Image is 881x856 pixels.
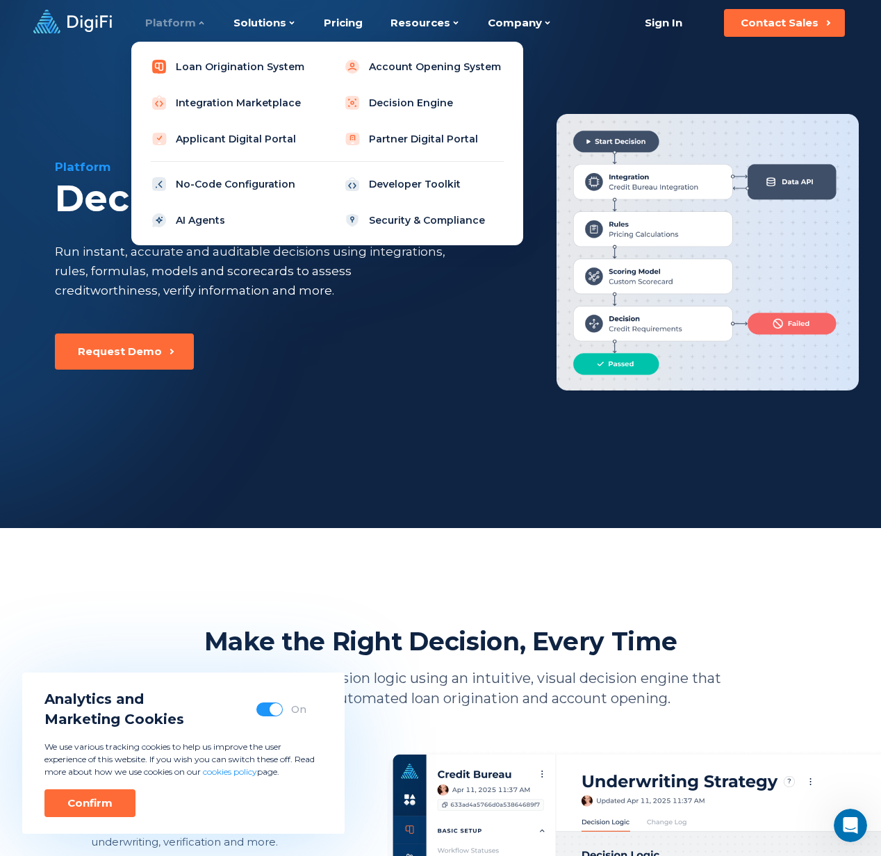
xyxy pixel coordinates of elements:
[336,53,512,81] a: Account Opening System
[142,89,319,117] a: Integration Marketplace
[142,206,319,234] a: AI Agents
[336,170,512,198] a: Developer Toolkit
[44,741,322,778] p: We use various tracking cookies to help us improve the user experience of this website. If you wi...
[203,766,257,777] a: cookies policy
[741,16,818,30] div: Contact Sales
[724,9,845,37] button: Contact Sales
[55,334,194,370] button: Request Demo
[142,53,319,81] a: Loan Origination System
[142,170,319,198] a: No-Code Configuration
[336,206,512,234] a: Security & Compliance
[78,345,162,359] div: Request Demo
[44,789,135,817] button: Confirm
[55,242,450,300] div: Run instant, accurate and auditable decisions using integrations, rules, formulas, models and sco...
[55,158,513,175] div: Platform
[336,125,512,153] a: Partner Digital Portal
[44,709,184,730] span: Marketing Cookies
[627,9,699,37] a: Sign In
[291,702,306,716] div: On
[44,689,184,709] span: Analytics and
[834,809,867,842] iframe: Intercom live chat
[336,89,512,117] a: Decision Engine
[204,625,677,657] h2: Make the Right Decision, Every Time
[138,668,743,709] p: Build, test and launch decision logic using an intuitive, visual decision engine that powers accu...
[67,796,113,810] div: Confirm
[142,125,319,153] a: Applicant Digital Portal
[55,178,513,220] div: Decision Engine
